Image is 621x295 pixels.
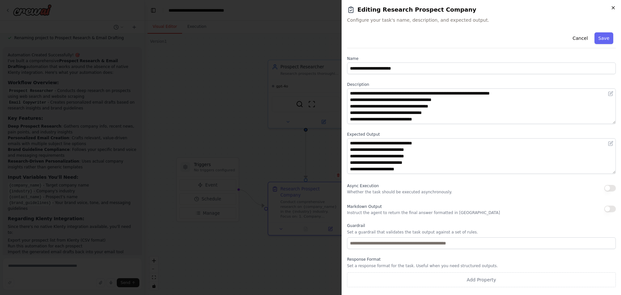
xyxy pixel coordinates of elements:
[347,132,616,137] label: Expected Output
[347,17,616,23] span: Configure your task's name, description, and expected output.
[607,140,615,147] button: Open in editor
[347,272,616,287] button: Add Property
[347,184,379,188] span: Async Execution
[347,263,616,268] p: Set a response format for the task. Useful when you need structured outputs.
[347,257,616,262] label: Response Format
[347,223,616,228] label: Guardrail
[347,204,382,209] span: Markdown Output
[607,90,615,97] button: Open in editor
[347,189,452,195] p: Whether the task should be executed asynchronously.
[569,32,592,44] button: Cancel
[347,210,500,215] p: Instruct the agent to return the final answer formatted in [GEOGRAPHIC_DATA]
[347,230,616,235] p: Set a guardrail that validates the task output against a set of rules.
[594,32,613,44] button: Save
[347,56,616,61] label: Name
[347,5,616,14] h2: Editing Research Prospect Company
[347,82,616,87] label: Description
